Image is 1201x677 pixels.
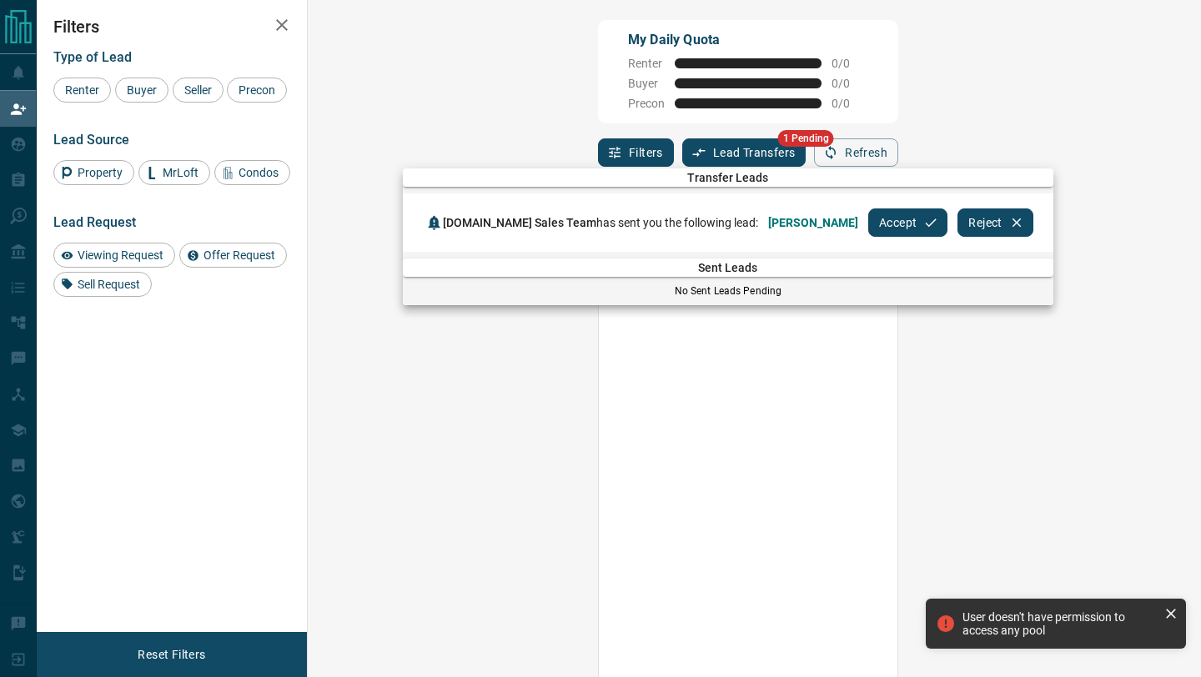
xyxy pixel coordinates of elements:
[403,171,1053,184] span: Transfer Leads
[403,261,1053,274] span: Sent Leads
[962,610,1158,637] div: User doesn't have permission to access any pool
[403,283,1053,298] p: No Sent Leads Pending
[443,216,758,229] span: has sent you the following lead:
[768,216,858,229] span: [PERSON_NAME]
[443,216,596,229] span: [DOMAIN_NAME] Sales Team
[957,208,1033,237] button: Reject
[868,208,947,237] button: Accept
